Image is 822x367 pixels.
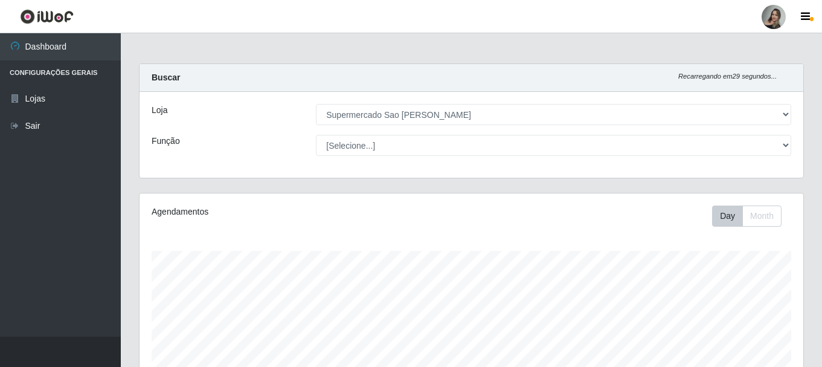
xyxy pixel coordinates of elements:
button: Month [742,206,782,227]
img: CoreUI Logo [20,9,74,24]
div: Agendamentos [152,206,408,218]
i: Recarregando em 29 segundos... [678,73,777,80]
label: Loja [152,104,167,117]
button: Day [712,206,743,227]
div: First group [712,206,782,227]
strong: Buscar [152,73,180,82]
div: Toolbar with button groups [712,206,791,227]
label: Função [152,135,180,148]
